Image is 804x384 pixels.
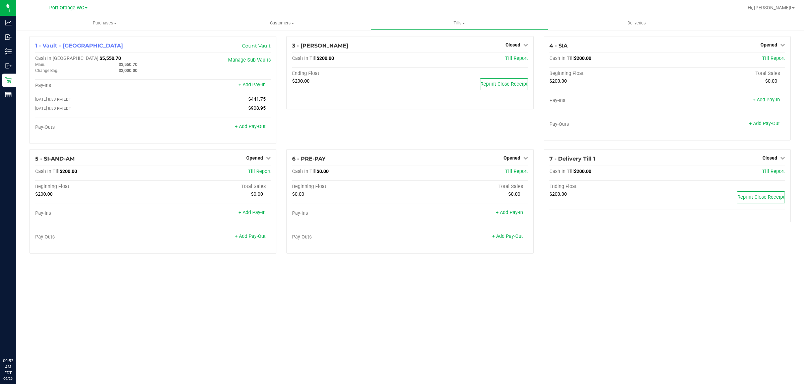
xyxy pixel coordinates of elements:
span: $200.00 [574,169,591,174]
a: Till Report [762,56,785,61]
a: Count Vault [242,43,271,49]
a: Till Report [505,169,528,174]
span: Closed [506,42,520,47]
inline-svg: Reports [5,91,12,98]
span: 6 - PRE-PAY [292,156,326,162]
span: Deliveries [618,20,655,26]
a: + Add Pay-In [753,97,780,103]
inline-svg: Analytics [5,19,12,26]
a: Till Report [505,56,528,61]
a: + Add Pay-In [239,210,266,215]
span: Cash In Till [549,56,574,61]
a: + Add Pay-Out [492,233,523,239]
span: $0.00 [251,191,263,197]
span: [DATE] 8:50 PM EDT [35,106,71,111]
inline-svg: Inventory [5,48,12,55]
span: Cash In Till [292,56,317,61]
span: $200.00 [549,191,567,197]
button: Reprint Close Receipt [737,191,785,203]
span: Closed [762,155,777,161]
div: Ending Float [292,71,410,77]
div: Pay-Ins [292,210,410,216]
span: Purchases [16,20,193,26]
span: Reprint Close Receipt [737,194,785,200]
div: Pay-Outs [35,234,153,240]
span: $5,550.70 [99,56,121,61]
a: Purchases [16,16,193,30]
div: Total Sales [153,184,271,190]
span: $0.00 [508,191,520,197]
span: [DATE] 8:53 PM EDT [35,97,71,102]
span: $3,550.70 [119,62,137,67]
div: Beginning Float [35,184,153,190]
div: Beginning Float [549,71,667,77]
a: Tills [371,16,548,30]
span: Cash In [GEOGRAPHIC_DATA]: [35,56,99,61]
span: Main: [35,62,45,67]
span: 7 - Delivery Till 1 [549,156,595,162]
a: + Add Pay-In [239,82,266,88]
div: Pay-Outs [35,124,153,130]
span: $0.00 [292,191,304,197]
div: Pay-Ins [549,98,667,104]
span: Opened [504,155,520,161]
iframe: Resource center [7,330,27,351]
a: + Add Pay-Out [235,124,266,129]
span: $0.00 [765,78,777,84]
div: Pay-Outs [549,121,667,127]
div: Ending Float [549,184,667,190]
span: $200.00 [60,169,77,174]
span: Reprint Close Receipt [480,81,528,87]
span: $200.00 [317,56,334,61]
span: Cash In Till [292,169,317,174]
span: Cash In Till [35,169,60,174]
span: Opened [246,155,263,161]
span: $2,000.00 [119,68,137,73]
a: + Add Pay-Out [235,233,266,239]
span: $200.00 [35,191,53,197]
div: Total Sales [410,184,528,190]
inline-svg: Inbound [5,34,12,40]
span: 4 - SIA [549,42,567,49]
span: Opened [760,42,777,47]
span: $0.00 [317,169,329,174]
div: Pay-Ins [35,83,153,89]
span: Change Bag: [35,68,58,73]
a: + Add Pay-In [496,210,523,215]
a: Customers [193,16,371,30]
span: Customers [194,20,370,26]
a: Till Report [248,169,271,174]
button: Reprint Close Receipt [480,78,528,90]
span: 3 - [PERSON_NAME] [292,42,348,49]
a: Deliveries [548,16,725,30]
span: Cash In Till [549,169,574,174]
p: 09:52 AM EDT [3,358,13,376]
a: Manage Sub-Vaults [228,57,271,63]
inline-svg: Retail [5,77,12,84]
span: $908.95 [248,105,266,111]
span: Tills [371,20,547,26]
span: 1 - Vault - [GEOGRAPHIC_DATA] [35,42,123,49]
span: $200.00 [292,78,310,84]
a: + Add Pay-Out [749,121,780,126]
div: Beginning Float [292,184,410,190]
span: 5 - SI-AND-AM [35,156,75,162]
span: Port Orange WC [49,5,84,11]
p: 09/26 [3,376,13,381]
span: $200.00 [574,56,591,61]
div: Pay-Outs [292,234,410,240]
div: Pay-Ins [35,210,153,216]
div: Total Sales [667,71,785,77]
span: Hi, [PERSON_NAME]! [748,5,791,10]
inline-svg: Outbound [5,63,12,69]
span: $441.75 [248,96,266,102]
a: Till Report [762,169,785,174]
span: $200.00 [549,78,567,84]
